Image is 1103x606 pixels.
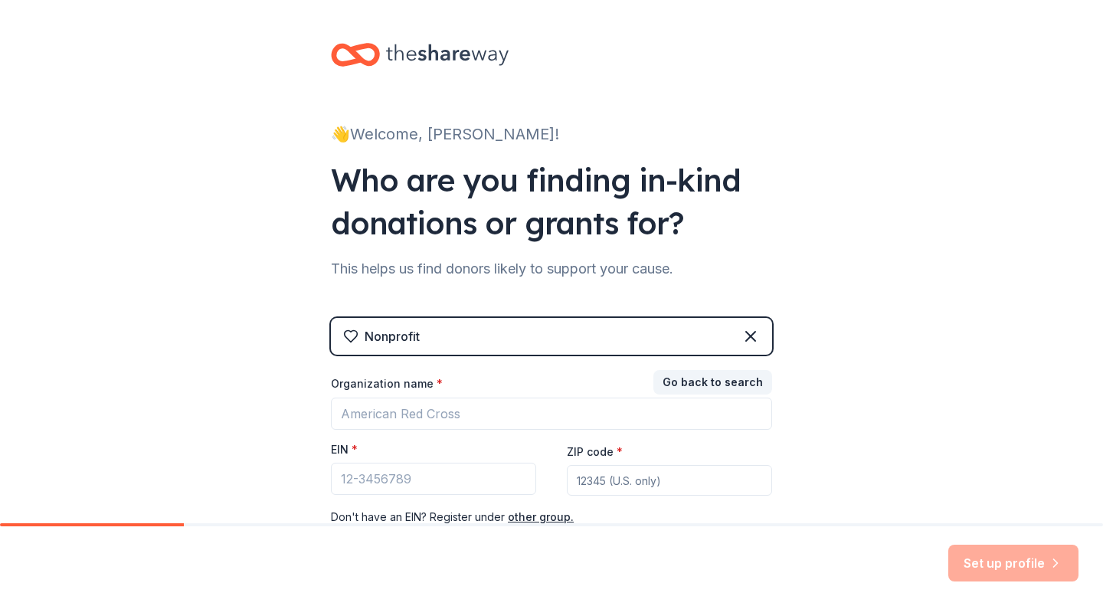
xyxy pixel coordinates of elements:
input: American Red Cross [331,398,772,430]
label: EIN [331,442,358,457]
div: 👋 Welcome, [PERSON_NAME]! [331,122,772,146]
button: other group. [508,508,574,526]
input: 12-3456789 [331,463,536,495]
div: Who are you finding in-kind donations or grants for? [331,159,772,244]
button: Go back to search [653,370,772,395]
input: 12345 (U.S. only) [567,465,772,496]
div: Don ' t have an EIN? Register under [331,508,772,526]
label: Organization name [331,376,443,391]
div: Nonprofit [365,327,420,346]
div: This helps us find donors likely to support your cause. [331,257,772,281]
label: ZIP code [567,444,623,460]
